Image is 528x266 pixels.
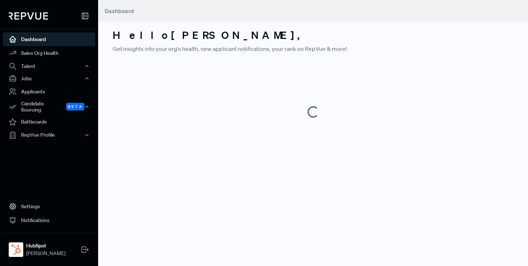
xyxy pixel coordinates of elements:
[3,115,95,129] a: Battlecards
[3,129,95,141] button: RepVue Profile
[3,60,95,72] button: Talent
[3,233,95,260] a: HubSpotHubSpot[PERSON_NAME]
[3,98,95,115] div: Candidate Sourcing
[10,244,22,255] img: HubSpot
[105,7,134,15] span: Dashboard
[3,72,95,85] button: Jobs
[3,199,95,213] a: Settings
[113,44,513,53] p: Get insights into your org's health, new applicant notifications, your rank on RepVue & more!
[3,98,95,115] button: Candidate Sourcing Beta
[66,103,84,110] span: Beta
[113,29,513,41] h3: Hello [PERSON_NAME] ,
[3,213,95,227] a: Notifications
[3,32,95,46] a: Dashboard
[26,250,65,257] span: [PERSON_NAME]
[3,85,95,98] a: Applicants
[26,242,65,250] strong: HubSpot
[3,46,95,60] a: Sales Org Health
[9,12,48,20] img: RepVue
